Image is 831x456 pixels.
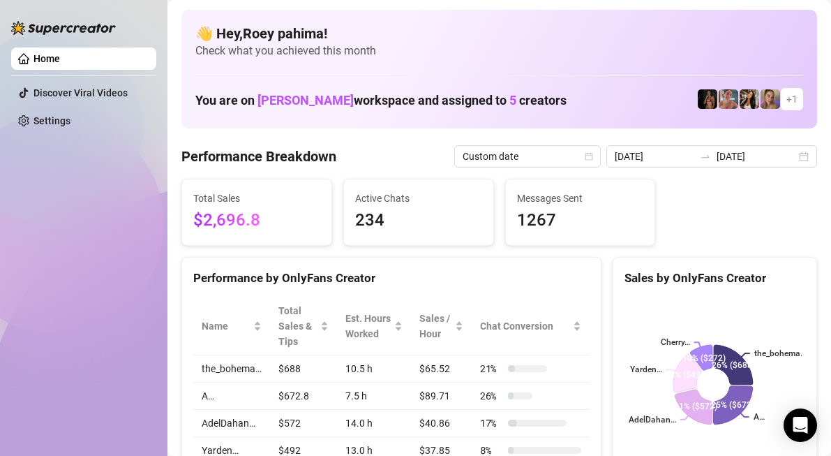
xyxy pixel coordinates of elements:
span: Active Chats [355,191,482,206]
img: Cherry [761,89,780,109]
span: calendar [585,152,593,161]
text: Yarden… [630,365,662,375]
td: $572 [270,410,337,437]
th: Name [193,297,270,355]
a: Home [33,53,60,64]
td: 10.5 h [337,355,411,383]
th: Chat Conversion [472,297,590,355]
span: 26 % [480,388,502,404]
text: the_bohema… [754,348,806,358]
span: Chat Conversion [480,318,570,334]
td: $89.71 [411,383,472,410]
img: the_bohema [698,89,717,109]
td: the_bohema… [193,355,270,383]
text: A… [754,412,765,422]
span: Sales / Hour [419,311,452,341]
td: A… [193,383,270,410]
span: 1267 [517,207,644,234]
td: $40.86 [411,410,472,437]
span: Messages Sent [517,191,644,206]
td: $672.8 [270,383,337,410]
span: Total Sales & Tips [278,303,317,349]
span: Custom date [463,146,592,167]
h4: 👋 Hey, Roey pahima ! [195,24,803,43]
td: AdelDahan… [193,410,270,437]
span: to [700,151,711,162]
input: Start date [615,149,694,164]
span: + 1 [786,91,798,107]
img: AdelDahan [740,89,759,109]
span: [PERSON_NAME] [257,93,354,108]
span: 17 % [480,415,502,431]
a: Discover Viral Videos [33,87,128,98]
th: Total Sales & Tips [270,297,337,355]
text: AdelDahan… [629,415,676,425]
span: 5 [509,93,516,108]
span: swap-right [700,151,711,162]
h1: You are on workspace and assigned to creators [195,93,567,108]
span: 234 [355,207,482,234]
span: Name [202,318,250,334]
td: $65.52 [411,355,472,383]
img: logo-BBDzfeDw.svg [11,21,116,35]
span: 21 % [480,361,502,376]
td: 7.5 h [337,383,411,410]
input: End date [717,149,796,164]
td: 14.0 h [337,410,411,437]
div: Performance by OnlyFans Creator [193,269,590,288]
div: Est. Hours Worked [345,311,391,341]
th: Sales / Hour [411,297,472,355]
span: Check what you achieved this month [195,43,803,59]
a: Settings [33,115,70,126]
td: $688 [270,355,337,383]
div: Sales by OnlyFans Creator [624,269,805,288]
img: Yarden [719,89,738,109]
h4: Performance Breakdown [181,147,336,166]
span: $2,696.8 [193,207,320,234]
div: Open Intercom Messenger [784,409,817,442]
text: Cherry… [661,337,690,347]
span: Total Sales [193,191,320,206]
